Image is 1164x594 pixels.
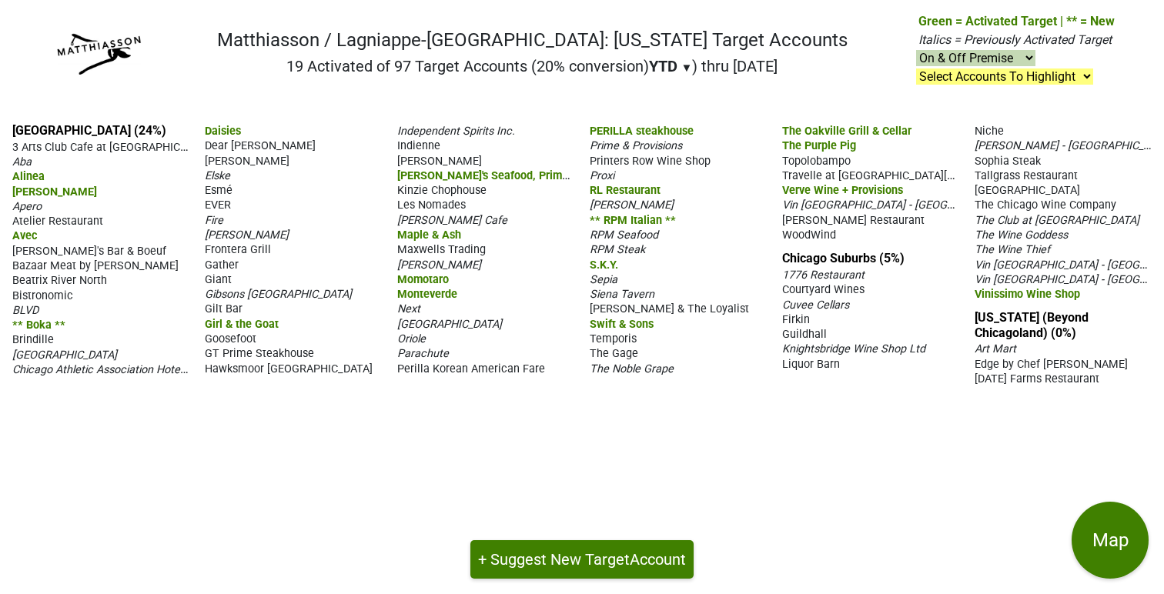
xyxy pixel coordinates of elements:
span: [PERSON_NAME] & The Loyalist [590,302,749,315]
h2: 19 Activated of 97 Target Accounts (20% conversion) ) thru [DATE] [217,57,848,75]
a: [GEOGRAPHIC_DATA] (24%) [12,123,166,138]
span: Sophia Steak [975,155,1041,168]
span: The Chicago Wine Company [975,199,1116,212]
span: Cuvee Cellars [782,299,849,312]
span: Brindille [12,333,54,346]
span: ▼ [681,61,693,75]
span: WoodWind [782,229,836,242]
span: Aba [12,155,32,169]
span: [PERSON_NAME]'s Seafood, Prime Steak & Stone Crab [397,168,669,182]
span: [GEOGRAPHIC_DATA] [975,184,1080,197]
span: Momotaro [397,273,449,286]
span: Parachute [397,347,449,360]
span: Tallgrass Restaurant [975,169,1078,182]
span: [DATE] Farms Restaurant [975,372,1099,385]
span: Giant [205,273,232,286]
span: Maxwells Trading [397,243,486,256]
span: Art Mart [975,342,1016,355]
span: Sepia [590,273,617,286]
span: [GEOGRAPHIC_DATA] [397,318,502,331]
span: Perilla Korean American Fare [397,362,545,375]
span: Independent Spirits Inc. [397,125,515,138]
span: Green = Activated Target | ** = New [918,14,1115,28]
button: Map [1072,502,1149,579]
a: [US_STATE] (Beyond Chicagoland) (0%) [975,310,1089,339]
span: Siena Tavern [590,288,654,301]
span: BLVD [12,304,38,317]
span: Next [397,302,420,315]
span: Courtyard Wines [782,283,865,296]
span: Account [630,550,686,569]
span: [PERSON_NAME] [12,185,97,199]
span: Swift & Sons [590,318,654,331]
span: Bazaar Meat by [PERSON_NAME] [12,259,179,272]
span: [GEOGRAPHIC_DATA] [12,349,117,362]
span: Daisies [205,125,241,138]
span: Vinissimo Wine Shop [975,288,1080,301]
span: YTD [649,57,677,75]
span: Firkin [782,313,810,326]
span: Liquor Barn [782,358,840,371]
span: Goosefoot [205,332,256,345]
span: Dear [PERSON_NAME] [205,139,316,152]
span: Maple & Ash [397,229,461,242]
span: Chicago Athletic Association Hotel - [GEOGRAPHIC_DATA] [12,362,296,376]
span: Niche [975,125,1004,138]
span: The Wine Goddess [975,229,1068,242]
span: Alinea [12,170,45,183]
span: Italics = Previously Activated Target [918,32,1112,47]
span: PERILLA steakhouse [590,125,694,138]
span: [PERSON_NAME] [205,229,289,242]
span: Frontera Grill [205,243,271,256]
span: The Purple Pig [782,139,856,152]
span: Esmé [205,184,232,197]
span: Apero [12,200,42,213]
span: Verve Wine + Provisions [782,184,903,197]
span: The Club at [GEOGRAPHIC_DATA] [975,214,1139,227]
span: Temporis [590,332,637,345]
h1: Matthiasson / Lagniappe-[GEOGRAPHIC_DATA]: [US_STATE] Target Accounts [217,29,848,52]
span: Beatrix River North [12,274,107,287]
span: Vin [GEOGRAPHIC_DATA] - [GEOGRAPHIC_DATA] [782,197,1019,212]
span: Atelier Restaurant [12,215,103,228]
span: [PERSON_NAME]'s Bar & Boeuf [12,245,166,258]
span: Prime & Provisions [590,139,682,152]
span: Elske [205,169,230,182]
span: [PERSON_NAME] [397,155,482,168]
span: Avec [12,229,38,242]
span: RPM Steak [590,243,645,256]
span: Gather [205,259,239,272]
span: S.K.Y. [590,259,618,272]
span: Knightsbridge Wine Shop Ltd [782,342,925,355]
span: Gilt Bar [205,302,242,315]
span: Kinzie Chophouse [397,184,487,197]
button: + Suggest New TargetAccount [470,540,694,579]
span: Girl & the Goat [205,318,279,331]
span: Les Nomades [397,199,466,212]
span: RPM Seafood [590,229,658,242]
span: [PERSON_NAME] [397,259,481,272]
img: Matthiasson [49,31,145,80]
span: [PERSON_NAME] [205,155,289,168]
span: Printers Row Wine Shop [590,155,711,168]
span: Guildhall [782,328,827,341]
span: [PERSON_NAME] [590,199,674,212]
span: Proxi [590,169,614,182]
span: 1776 Restaurant [782,269,865,282]
span: The Wine Thief [975,243,1050,256]
span: Bistronomic [12,289,73,302]
span: Oriole [397,332,426,345]
span: Hawksmoor [GEOGRAPHIC_DATA] [205,362,373,375]
span: RL Restaurant [590,184,661,197]
span: The Oakville Grill & Cellar [782,125,911,138]
span: The Gage [590,347,638,360]
span: Fire [205,214,223,227]
span: The Noble Grape [590,362,674,375]
span: 3 Arts Club Cafe at [GEOGRAPHIC_DATA] [12,139,215,154]
span: Gibsons [GEOGRAPHIC_DATA] [205,288,352,301]
span: Edge by Chef [PERSON_NAME] [975,358,1128,371]
span: [PERSON_NAME] Cafe [397,214,507,227]
a: Chicago Suburbs (5%) [782,251,905,265]
span: GT Prime Steakhouse [205,347,314,360]
span: Monteverde [397,288,457,301]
